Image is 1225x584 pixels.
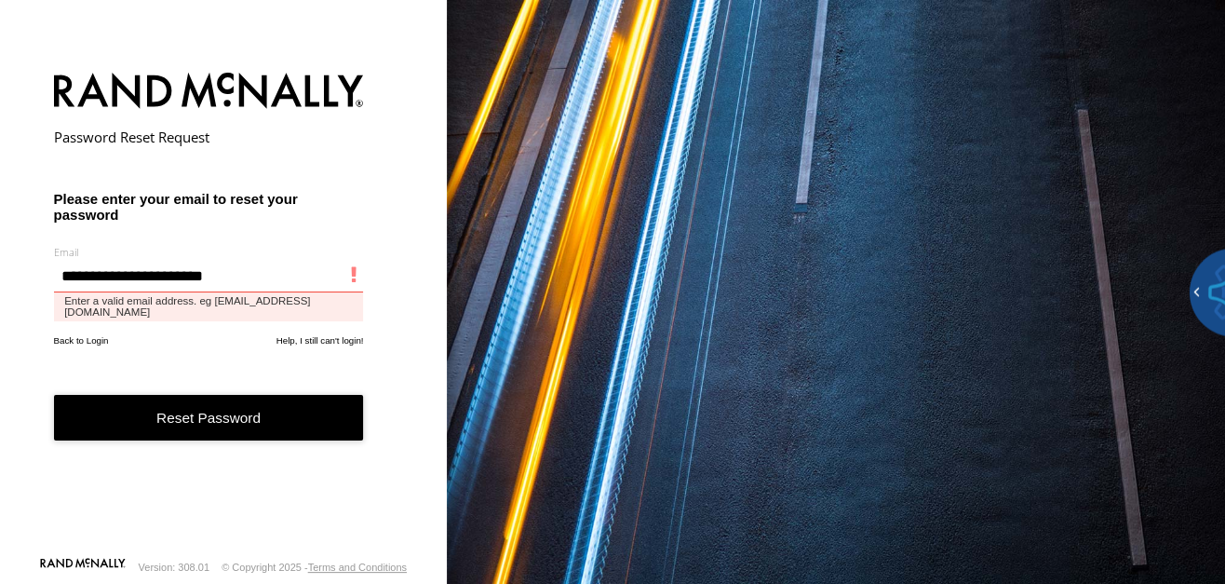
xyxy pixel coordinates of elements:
a: Help, I still can't login! [276,335,364,346]
img: Rand McNally [54,69,364,116]
label: Email [54,245,364,259]
div: © Copyright 2025 - [222,562,407,573]
a: Visit our Website [40,558,126,577]
a: Back to Login [54,335,109,346]
h3: Please enter your email to reset your password [54,191,364,223]
a: Terms and Conditions [308,562,407,573]
div: Version: 308.01 [139,562,209,573]
label: Enter a valid email address. eg [EMAIL_ADDRESS][DOMAIN_NAME] [54,292,364,321]
button: Reset Password [54,395,364,441]
h2: Password Reset Request [54,128,364,146]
